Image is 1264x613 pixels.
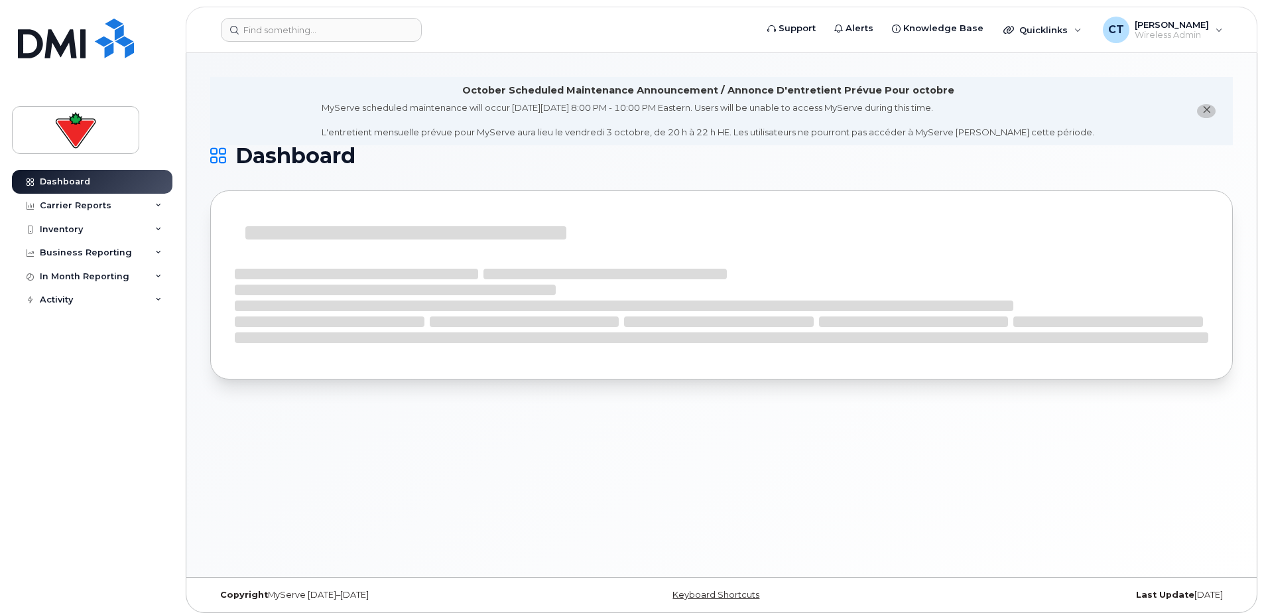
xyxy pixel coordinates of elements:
span: Dashboard [235,146,355,166]
div: October Scheduled Maintenance Announcement / Annonce D'entretient Prévue Pour octobre [462,84,954,98]
div: MyServe [DATE]–[DATE] [210,590,551,600]
a: Keyboard Shortcuts [672,590,759,600]
strong: Last Update [1136,590,1194,600]
button: close notification [1197,104,1216,118]
div: MyServe scheduled maintenance will occur [DATE][DATE] 8:00 PM - 10:00 PM Eastern. Users will be u... [322,102,1094,139]
strong: Copyright [220,590,268,600]
div: [DATE] [892,590,1233,600]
